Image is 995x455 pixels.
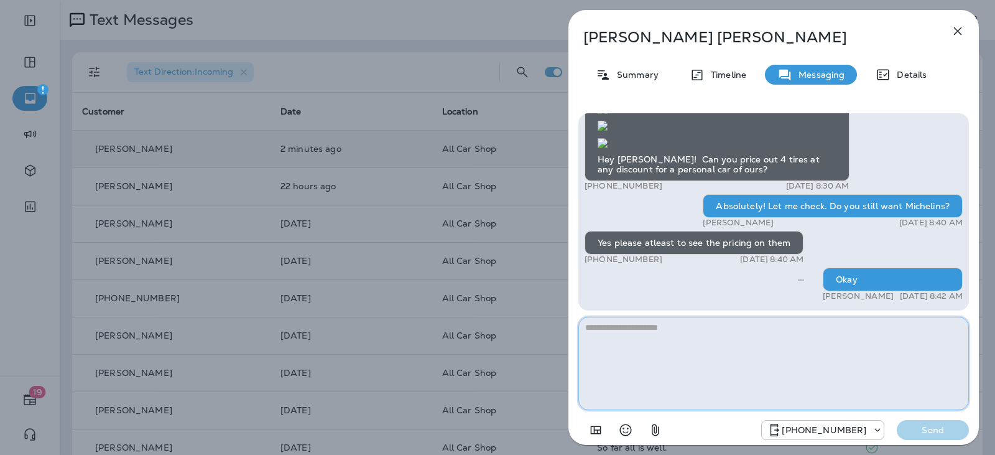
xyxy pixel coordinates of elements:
img: twilio-download [598,121,608,131]
div: +1 (689) 265-4479 [762,423,884,438]
p: [PERSON_NAME] [PERSON_NAME] [583,29,923,46]
p: Details [891,70,927,80]
p: Timeline [705,70,746,80]
p: [DATE] 8:40 AM [740,255,803,265]
p: [DATE] 8:42 AM [900,291,963,301]
p: [PHONE_NUMBER] [782,425,866,435]
div: Hey [PERSON_NAME]! Can you price out 4 tires at any discount for a personal car of ours? [585,79,849,181]
p: Messaging [792,70,845,80]
p: [DATE] 8:40 AM [899,218,963,228]
p: Summary [611,70,659,80]
img: twilio-download [598,138,608,148]
button: Select an emoji [613,418,638,443]
p: [PHONE_NUMBER] [585,181,662,191]
p: [PERSON_NAME] [703,218,774,228]
div: Absolutely! Let me check. Do you still want Michelins? [703,194,963,218]
button: Add in a premade template [583,418,608,443]
p: [PHONE_NUMBER] [585,255,662,265]
div: Yes please atleast to see the pricing on them [585,231,803,255]
span: Sent [798,273,804,284]
div: Okay [823,268,963,291]
p: [DATE] 8:30 AM [786,181,849,191]
p: [PERSON_NAME] [823,291,894,301]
